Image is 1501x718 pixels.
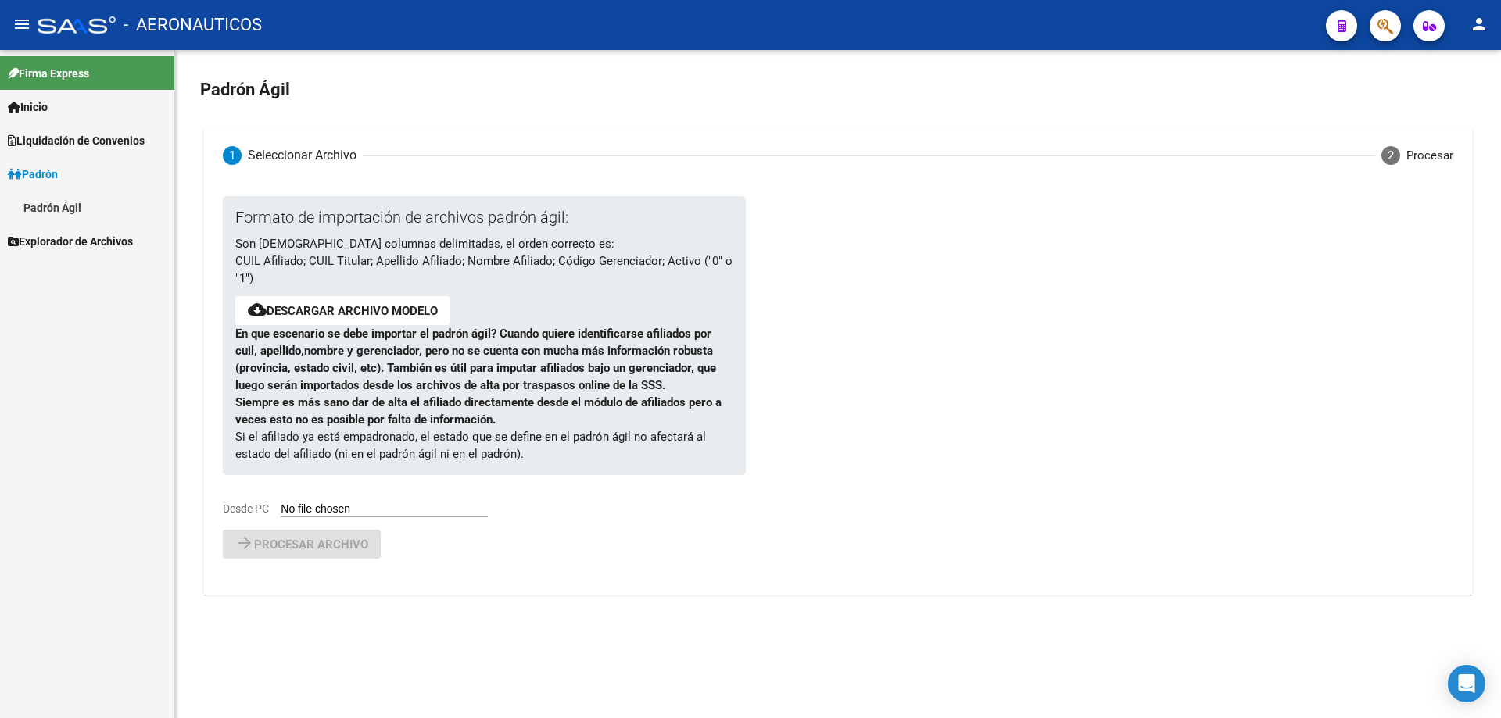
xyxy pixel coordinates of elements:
[248,300,267,319] mat-icon: cloud_download
[229,147,235,164] span: 1
[235,209,733,226] p: Formato de importación de archivos padrón ágil:
[8,98,48,116] span: Inicio
[254,538,368,552] span: Procesar archivo
[200,75,1476,105] h2: Padrón Ágil
[1470,15,1488,34] mat-icon: person
[1406,147,1453,164] div: Procesar
[124,8,262,42] span: - AERONAUTICOS
[235,395,722,427] strong: Siempre es más sano dar de alta el afiliado directamente desde el módulo de afiliados pero a vece...
[235,235,733,287] p: Son [DEMOGRAPHIC_DATA] columnas delimitadas, el orden correcto es: CUIL Afiliado; CUIL Titular; A...
[8,233,133,250] span: Explorador de Archivos
[235,327,716,392] strong: En que escenario se debe importar el padrón ágil? Cuando quiere identificarse afiliados por cuil,...
[248,147,356,164] div: Seleccionar Archivo
[8,65,89,82] span: Firma Express
[1388,147,1394,164] span: 2
[8,132,145,149] span: Liquidación de Convenios
[223,196,746,475] div: Si el afiliado ya está empadronado, el estado que se define en el padrón ágil no afectará al esta...
[8,166,58,183] span: Padrón
[223,502,269,515] span: Desde PC
[235,296,450,325] button: Descargar archivo modelo
[13,15,31,34] mat-icon: menu
[1448,665,1485,702] div: Open Intercom Messenger
[281,502,488,517] input: Desde PC
[223,530,381,559] button: Procesar archivo
[235,534,254,552] mat-icon: arrow_forward
[267,304,438,318] a: Descargar archivo modelo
